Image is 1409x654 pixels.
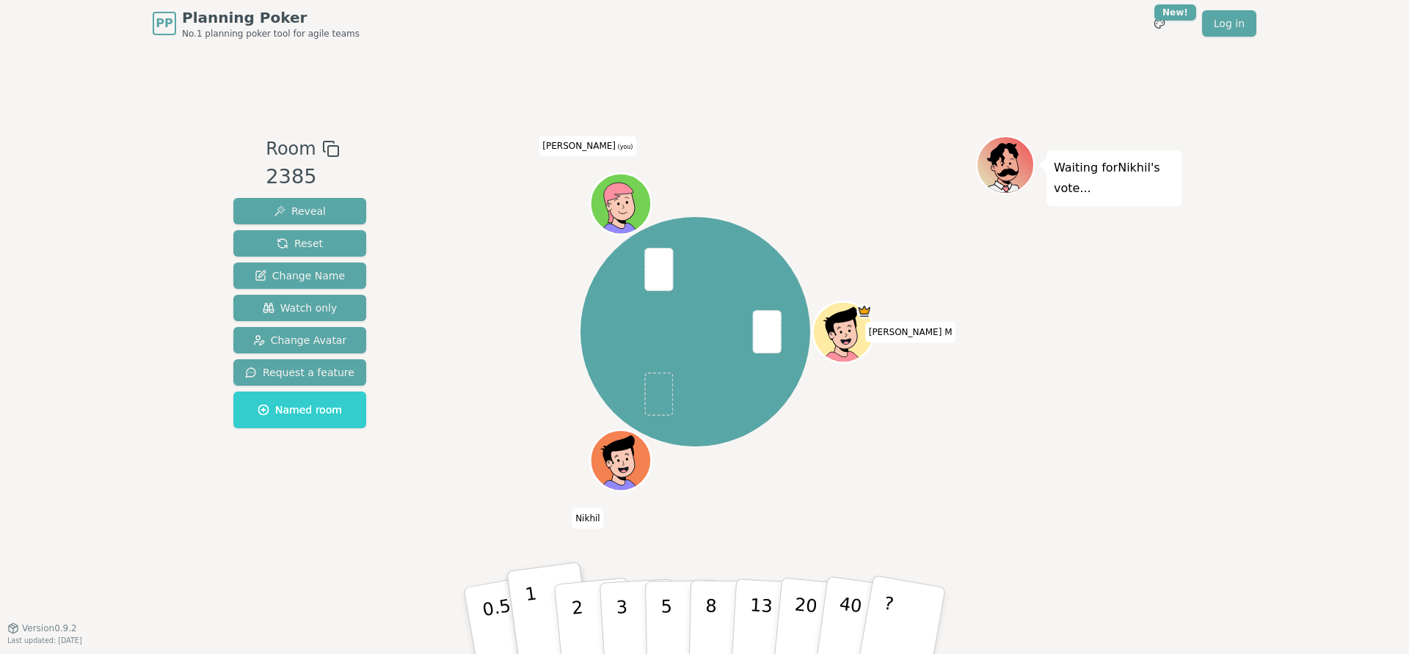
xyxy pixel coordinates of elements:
[572,508,604,529] span: Click to change your name
[182,7,360,28] span: Planning Poker
[857,304,873,319] span: Thilak M is the host
[865,322,956,342] span: Click to change your name
[263,301,338,315] span: Watch only
[266,136,316,162] span: Room
[539,136,636,156] span: Click to change your name
[233,198,366,224] button: Reveal
[7,636,82,644] span: Last updated: [DATE]
[277,236,323,251] span: Reset
[233,262,366,289] button: Change Name
[255,268,345,283] span: Change Name
[592,175,649,232] button: Click to change your avatar
[233,230,366,257] button: Reset
[245,365,354,380] span: Request a feature
[258,403,342,417] span: Named room
[233,327,366,353] button: Change Avatar
[1154,4,1196,21] div: New!
[616,144,633,150] span: (you)
[233,392,366,428] button: Named room
[233,359,366,386] button: Request a feature
[266,162,339,192] div: 2385
[233,295,366,321] button: Watch only
[253,333,347,348] span: Change Avatar
[1202,10,1256,37] a: Log in
[153,7,360,40] a: PPPlanning PokerNo.1 planning poker tool for agile teams
[156,15,172,32] span: PP
[1146,10,1173,37] button: New!
[22,622,77,634] span: Version 0.9.2
[7,622,77,634] button: Version0.9.2
[182,28,360,40] span: No.1 planning poker tool for agile teams
[274,204,326,218] span: Reveal
[1054,158,1174,199] p: Waiting for Nikhil 's vote...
